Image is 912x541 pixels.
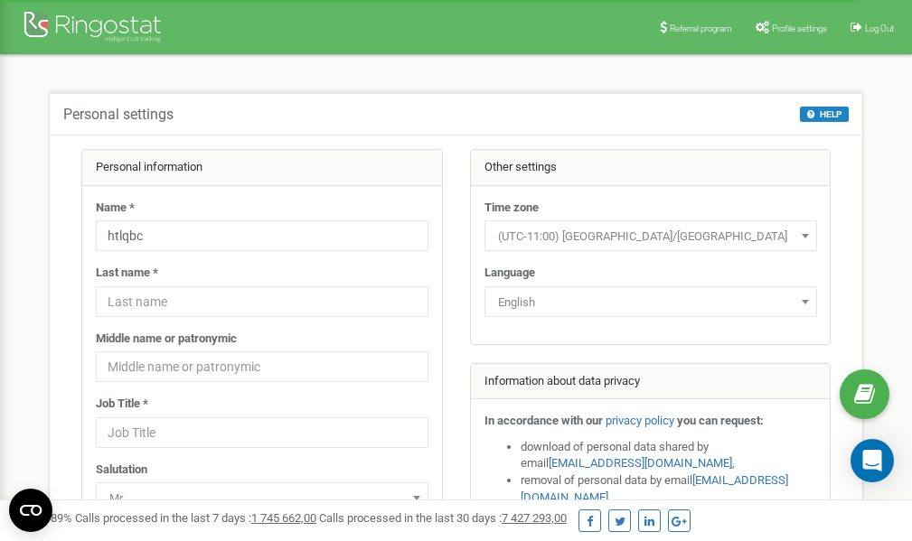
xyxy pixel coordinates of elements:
[102,486,422,511] span: Mr.
[319,511,567,525] span: Calls processed in the last 30 days :
[521,472,817,506] li: removal of personal data by email ,
[82,150,442,186] div: Personal information
[96,417,428,448] input: Job Title
[471,150,831,186] div: Other settings
[521,439,817,472] li: download of personal data shared by email ,
[96,286,428,317] input: Last name
[96,482,428,513] span: Mr.
[484,200,539,217] label: Time zone
[9,489,52,532] button: Open CMP widget
[484,220,817,251] span: (UTC-11:00) Pacific/Midway
[491,290,811,315] span: English
[484,286,817,317] span: English
[96,351,428,382] input: Middle name or patronymic
[63,107,174,123] h5: Personal settings
[251,511,316,525] u: 1 745 662,00
[865,23,894,33] span: Log Out
[96,396,148,413] label: Job Title *
[96,331,237,348] label: Middle name or patronymic
[606,414,674,427] a: privacy policy
[800,107,849,122] button: HELP
[670,23,732,33] span: Referral program
[677,414,764,427] strong: you can request:
[96,200,135,217] label: Name *
[96,220,428,251] input: Name
[549,456,732,470] a: [EMAIL_ADDRESS][DOMAIN_NAME]
[491,224,811,249] span: (UTC-11:00) Pacific/Midway
[502,511,567,525] u: 7 427 293,00
[75,511,316,525] span: Calls processed in the last 7 days :
[484,265,535,282] label: Language
[772,23,827,33] span: Profile settings
[851,439,894,482] div: Open Intercom Messenger
[484,414,603,427] strong: In accordance with our
[96,462,147,479] label: Salutation
[96,265,158,282] label: Last name *
[471,364,831,400] div: Information about data privacy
